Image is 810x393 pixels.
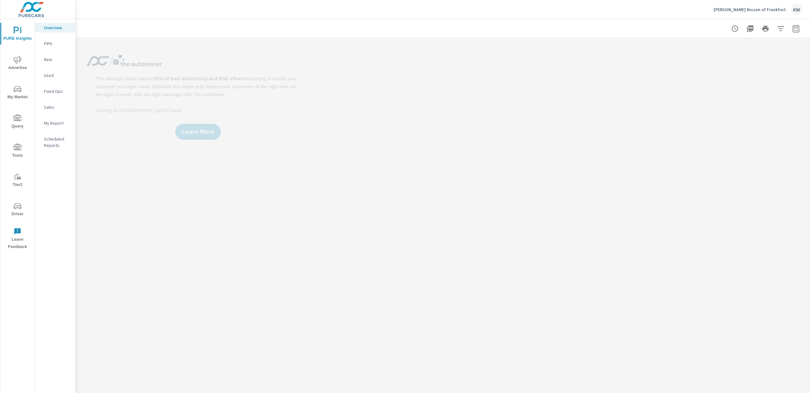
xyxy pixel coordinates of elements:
[44,88,70,94] p: Fixed Ops
[44,56,70,63] p: New
[175,124,220,140] button: Learn More
[791,4,802,15] div: KW
[182,129,214,134] span: Learn More
[790,22,802,35] button: Select Date Range
[44,120,70,126] p: My Report
[44,24,70,31] p: Overview
[35,118,75,128] div: My Report
[2,144,33,159] span: Tools
[35,55,75,64] div: New
[35,71,75,80] div: Used
[2,27,33,42] span: PURE Insights
[714,7,786,12] p: [PERSON_NAME] Nissan of Frankfort
[2,202,33,218] span: Driver
[2,173,33,189] span: Tier2
[774,22,787,35] button: Apply Filters
[35,23,75,32] div: Overview
[759,22,772,35] button: Print Report
[44,72,70,79] p: Used
[35,39,75,48] div: PIPA
[35,134,75,150] div: Scheduled Reports
[744,22,757,35] button: "Export Report to PDF"
[44,136,70,148] p: Scheduled Reports
[2,228,33,251] span: Leave Feedback
[35,86,75,96] div: Fixed Ops
[0,19,35,253] div: nav menu
[35,102,75,112] div: Sales
[2,56,33,72] span: Advertise
[2,85,33,101] span: My Market
[44,40,70,47] p: PIPA
[44,104,70,110] p: Sales
[2,114,33,130] span: Query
